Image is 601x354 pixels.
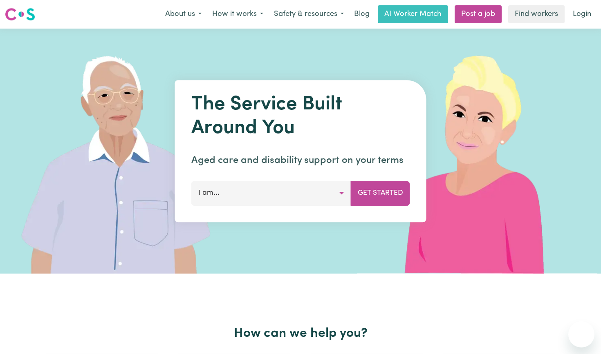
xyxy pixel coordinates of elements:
button: Safety & resources [269,6,349,23]
a: Post a job [455,5,502,23]
a: Find workers [508,5,565,23]
button: About us [160,6,207,23]
a: Login [568,5,596,23]
iframe: Button to launch messaging window [568,321,594,347]
h1: The Service Built Around You [191,93,410,140]
p: Aged care and disability support on your terms [191,153,410,168]
a: Careseekers logo [5,5,35,24]
img: Careseekers logo [5,7,35,22]
a: Blog [349,5,375,23]
button: I am... [191,181,351,205]
h2: How can we help you? [36,326,565,341]
a: AI Worker Match [378,5,448,23]
button: How it works [207,6,269,23]
button: Get Started [351,181,410,205]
